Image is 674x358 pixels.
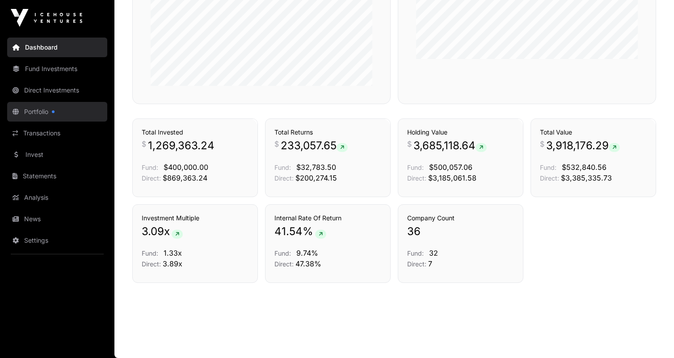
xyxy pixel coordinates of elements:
[274,139,279,149] span: $
[163,259,182,268] span: 3.89x
[274,249,291,257] span: Fund:
[7,123,107,143] a: Transactions
[274,260,294,268] span: Direct:
[163,173,207,182] span: $869,363.24
[429,248,438,257] span: 32
[142,260,161,268] span: Direct:
[142,224,164,239] span: 3.09
[7,38,107,57] a: Dashboard
[296,248,318,257] span: 9.74%
[274,224,303,239] span: 41.54
[142,214,249,223] h3: Investment Multiple
[429,163,472,172] span: $500,057.06
[7,166,107,186] a: Statements
[629,315,674,358] iframe: Chat Widget
[281,139,348,153] span: 233,057.65
[142,174,161,182] span: Direct:
[7,209,107,229] a: News
[428,259,432,268] span: 7
[164,224,170,239] span: x
[428,173,476,182] span: $3,185,061.58
[407,128,514,137] h3: Holding Value
[7,102,107,122] a: Portfolio
[407,214,514,223] h3: Company Count
[413,139,487,153] span: 3,685,118.64
[142,164,158,171] span: Fund:
[164,163,208,172] span: $400,000.00
[11,9,82,27] img: Icehouse Ventures Logo
[540,128,647,137] h3: Total Value
[7,145,107,164] a: Invest
[296,163,336,172] span: $32,783.50
[540,164,556,171] span: Fund:
[7,59,107,79] a: Fund Investments
[562,163,607,172] span: $532,840.56
[407,139,412,149] span: $
[142,128,249,137] h3: Total Invested
[295,259,321,268] span: 47.38%
[561,173,612,182] span: $3,385,335.73
[274,164,291,171] span: Fund:
[164,248,182,257] span: 1.33x
[407,174,426,182] span: Direct:
[7,188,107,207] a: Analysis
[546,139,620,153] span: 3,918,176.29
[274,128,381,137] h3: Total Returns
[407,249,424,257] span: Fund:
[407,224,421,239] span: 36
[303,224,313,239] span: %
[148,139,215,153] span: 1,269,363.24
[142,249,158,257] span: Fund:
[407,260,426,268] span: Direct:
[7,231,107,250] a: Settings
[274,174,294,182] span: Direct:
[142,139,146,149] span: $
[295,173,337,182] span: $200,274.15
[540,139,544,149] span: $
[540,174,559,182] span: Direct:
[274,214,381,223] h3: Internal Rate Of Return
[407,164,424,171] span: Fund:
[7,80,107,100] a: Direct Investments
